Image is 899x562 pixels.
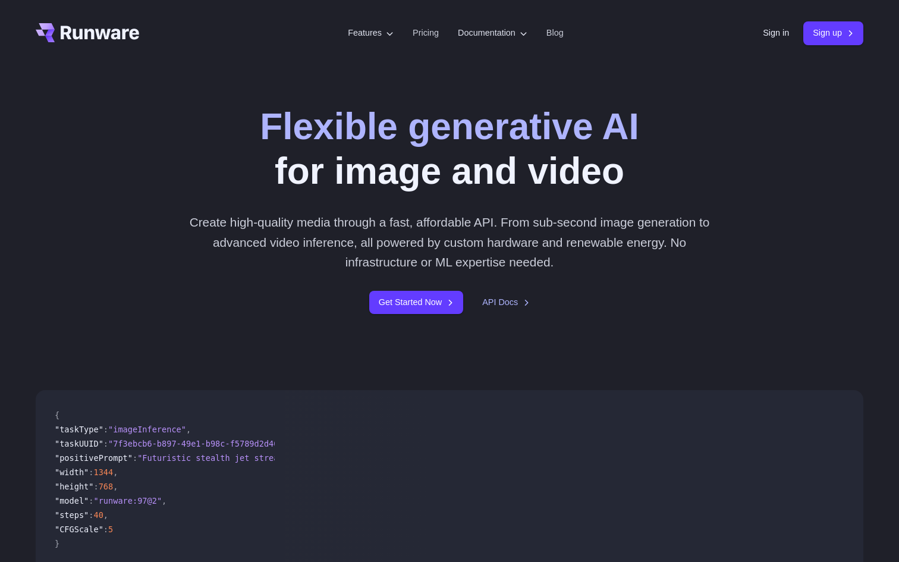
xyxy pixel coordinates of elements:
span: , [186,425,191,434]
label: Documentation [458,26,527,40]
span: : [93,482,98,491]
a: Go to / [36,23,139,42]
span: "steps" [55,510,89,520]
a: Blog [546,26,564,40]
span: "7f3ebcb6-b897-49e1-b98c-f5789d2d40d7" [108,439,293,448]
span: , [113,482,118,491]
span: 5 [108,525,113,534]
span: : [103,525,108,534]
span: "taskType" [55,425,103,434]
span: , [162,496,166,506]
span: "CFGScale" [55,525,103,534]
span: : [89,467,93,477]
span: : [89,496,93,506]
span: "Futuristic stealth jet streaking through a neon-lit cityscape with glowing purple exhaust" [137,453,580,463]
span: } [55,539,59,548]
span: : [133,453,137,463]
span: "imageInference" [108,425,186,434]
span: , [113,467,118,477]
span: "runware:97@2" [93,496,162,506]
span: 40 [93,510,103,520]
span: 1344 [93,467,113,477]
span: : [103,425,108,434]
span: "width" [55,467,89,477]
span: "positivePrompt" [55,453,133,463]
span: : [89,510,93,520]
label: Features [348,26,394,40]
a: Sign in [763,26,789,40]
a: Get Started Now [369,291,463,314]
a: API Docs [482,296,530,309]
span: 768 [99,482,114,491]
span: , [103,510,108,520]
p: Create high-quality media through a fast, affordable API. From sub-second image generation to adv... [185,212,715,272]
strong: Flexible generative AI [260,106,639,147]
span: "model" [55,496,89,506]
span: "height" [55,482,93,491]
h1: for image and video [260,105,639,193]
span: { [55,410,59,420]
span: : [103,439,108,448]
a: Pricing [413,26,439,40]
a: Sign up [803,21,863,45]
span: "taskUUID" [55,439,103,448]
